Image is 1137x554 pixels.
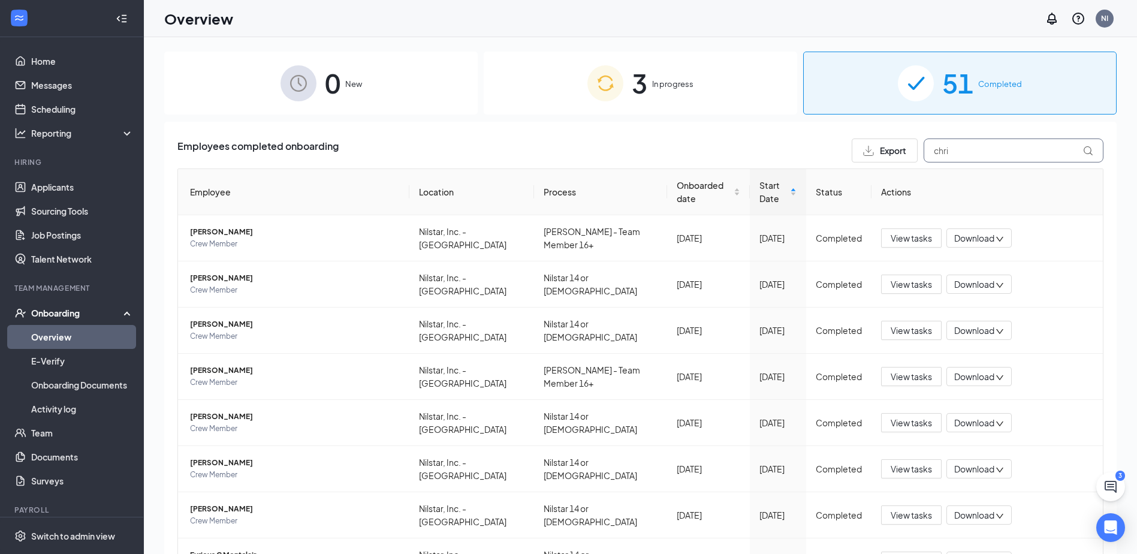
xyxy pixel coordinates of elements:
[759,324,797,337] div: [DATE]
[891,416,932,429] span: View tasks
[1071,11,1085,26] svg: QuestionInfo
[677,231,740,245] div: [DATE]
[978,78,1022,90] span: Completed
[325,62,340,104] span: 0
[759,179,788,205] span: Start Date
[534,215,667,261] td: [PERSON_NAME] - Team Member 16+
[409,215,535,261] td: Nilstar, Inc. - [GEOGRAPHIC_DATA]
[190,284,400,296] span: Crew Member
[816,370,862,383] div: Completed
[31,175,134,199] a: Applicants
[881,505,942,525] button: View tasks
[881,367,942,386] button: View tasks
[852,138,918,162] button: Export
[996,281,1004,290] span: down
[881,275,942,294] button: View tasks
[190,226,400,238] span: [PERSON_NAME]
[954,278,994,291] span: Download
[116,13,128,25] svg: Collapse
[667,169,750,215] th: Onboarded date
[190,272,400,284] span: [PERSON_NAME]
[677,179,731,205] span: Onboarded date
[996,374,1004,382] span: down
[1096,513,1125,542] div: Open Intercom Messenger
[31,73,134,97] a: Messages
[31,421,134,445] a: Team
[996,466,1004,474] span: down
[891,231,932,245] span: View tasks
[954,371,994,383] span: Download
[190,377,400,389] span: Crew Member
[759,416,797,429] div: [DATE]
[534,169,667,215] th: Process
[31,445,134,469] a: Documents
[14,505,131,515] div: Payroll
[1103,480,1118,494] svg: ChatActive
[190,515,400,527] span: Crew Member
[891,462,932,475] span: View tasks
[190,411,400,423] span: [PERSON_NAME]
[190,330,400,342] span: Crew Member
[816,508,862,522] div: Completed
[996,235,1004,243] span: down
[534,446,667,492] td: Nilstar 14 or [DEMOGRAPHIC_DATA]
[31,49,134,73] a: Home
[31,127,134,139] div: Reporting
[31,469,134,493] a: Surveys
[534,308,667,354] td: Nilstar 14 or [DEMOGRAPHIC_DATA]
[942,62,973,104] span: 51
[954,232,994,245] span: Download
[816,416,862,429] div: Completed
[14,157,131,167] div: Hiring
[891,508,932,522] span: View tasks
[677,370,740,383] div: [DATE]
[409,492,535,538] td: Nilstar, Inc. - [GEOGRAPHIC_DATA]
[677,324,740,337] div: [DATE]
[871,169,1103,215] th: Actions
[891,370,932,383] span: View tasks
[759,231,797,245] div: [DATE]
[891,324,932,337] span: View tasks
[1096,472,1125,501] button: ChatActive
[13,12,25,24] svg: WorkstreamLogo
[759,508,797,522] div: [DATE]
[31,325,134,349] a: Overview
[409,308,535,354] td: Nilstar, Inc. - [GEOGRAPHIC_DATA]
[178,169,409,215] th: Employee
[14,307,26,319] svg: UserCheck
[31,199,134,223] a: Sourcing Tools
[190,457,400,469] span: [PERSON_NAME]
[816,231,862,245] div: Completed
[1101,13,1108,23] div: NI
[816,278,862,291] div: Completed
[759,278,797,291] div: [DATE]
[409,446,535,492] td: Nilstar, Inc. - [GEOGRAPHIC_DATA]
[954,509,994,522] span: Download
[954,417,994,429] span: Download
[177,138,339,162] span: Employees completed onboarding
[190,503,400,515] span: [PERSON_NAME]
[759,462,797,475] div: [DATE]
[677,462,740,475] div: [DATE]
[1115,471,1125,481] div: 3
[190,238,400,250] span: Crew Member
[31,307,123,319] div: Onboarding
[31,97,134,121] a: Scheduling
[409,261,535,308] td: Nilstar, Inc. - [GEOGRAPHIC_DATA]
[31,373,134,397] a: Onboarding Documents
[534,492,667,538] td: Nilstar 14 or [DEMOGRAPHIC_DATA]
[816,324,862,337] div: Completed
[924,138,1103,162] input: Search by Name, Job Posting, or Process
[31,397,134,421] a: Activity log
[632,62,647,104] span: 3
[891,278,932,291] span: View tasks
[534,354,667,400] td: [PERSON_NAME] - Team Member 16+
[759,370,797,383] div: [DATE]
[881,321,942,340] button: View tasks
[31,349,134,373] a: E-Verify
[14,127,26,139] svg: Analysis
[164,8,233,29] h1: Overview
[996,512,1004,520] span: down
[190,365,400,377] span: [PERSON_NAME]
[409,400,535,446] td: Nilstar, Inc. - [GEOGRAPHIC_DATA]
